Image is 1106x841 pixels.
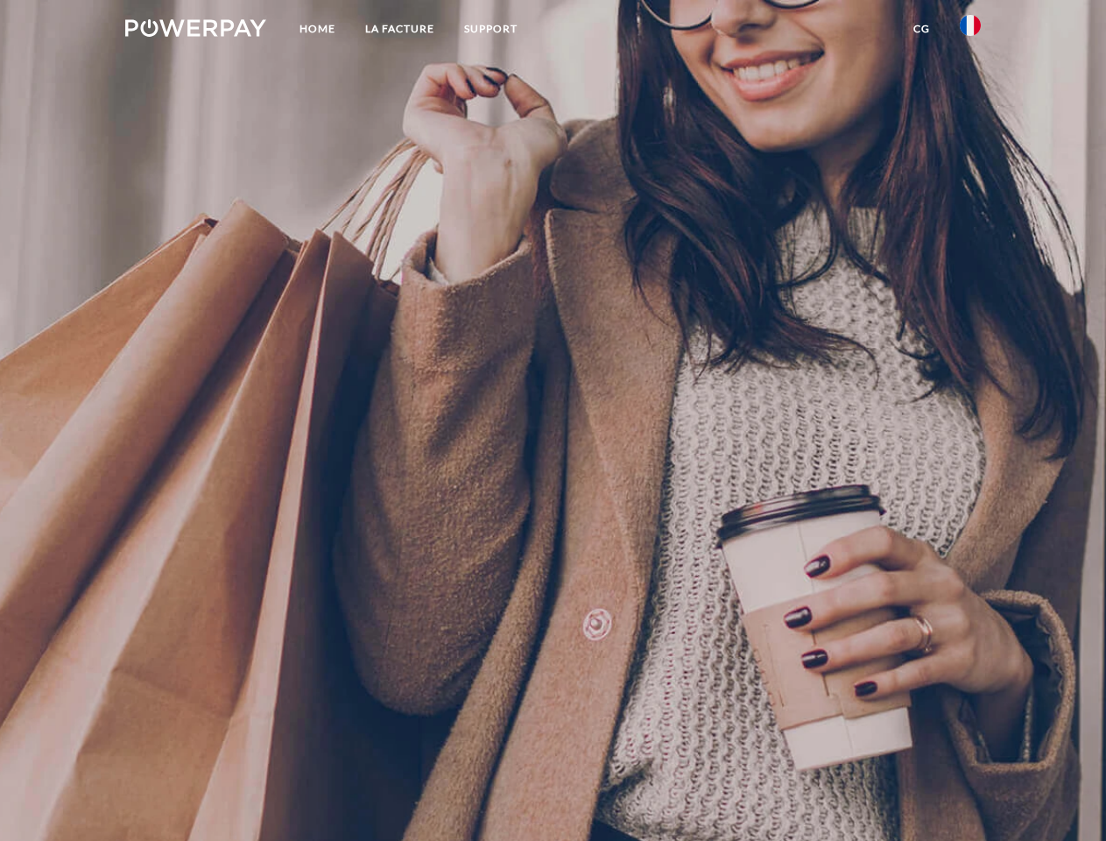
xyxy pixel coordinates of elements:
[285,13,350,45] a: Home
[960,15,981,36] img: fr
[898,13,945,45] a: CG
[125,19,266,37] img: logo-powerpay-white.svg
[449,13,532,45] a: Support
[350,13,449,45] a: LA FACTURE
